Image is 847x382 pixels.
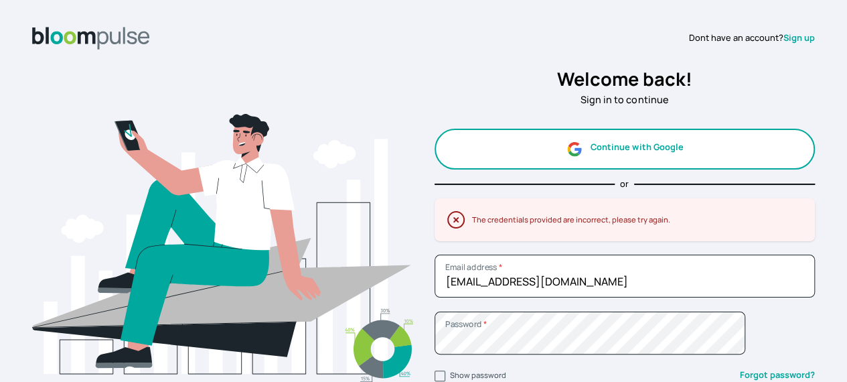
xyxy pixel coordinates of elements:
span: Dont have an account? [689,31,783,44]
button: Continue with Google [435,129,816,170]
img: Bloom Logo [32,27,150,50]
img: google.svg [566,141,583,157]
p: or [620,178,629,190]
div: The credentials provided are incorrect, please try again. [472,214,794,226]
h2: Welcome back! [435,66,816,93]
p: Sign in to continue [435,92,816,107]
label: Show password [450,370,506,380]
a: Sign up [783,31,815,44]
a: Forgot password? [740,369,815,381]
